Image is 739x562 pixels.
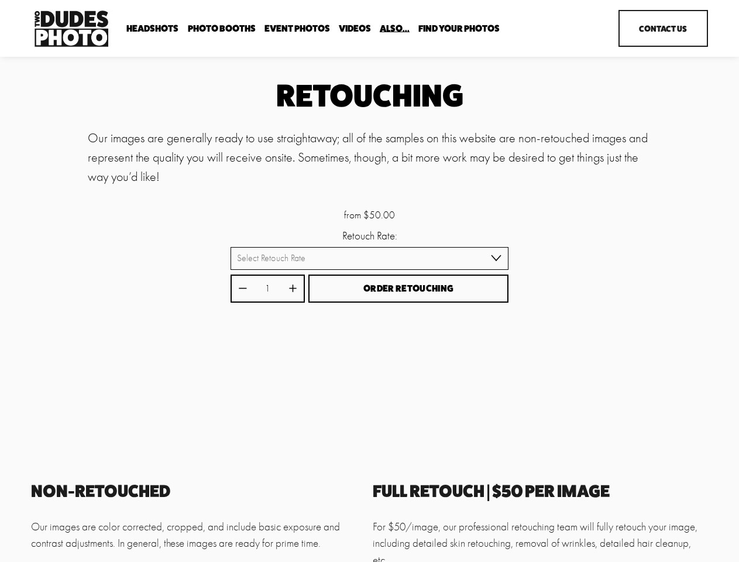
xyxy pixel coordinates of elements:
p: Our images are generally ready to use straightaway; all of the samples on this website are non-re... [88,129,651,187]
span: Headshots [126,24,178,33]
select: Select Retouch Rate [231,247,509,270]
span: Order Retouching [363,283,453,294]
img: Two Dudes Photo | Headshots, Portraits &amp; Photo Booths [31,8,112,50]
a: folder dropdown [380,23,410,34]
button: Decrease quantity by 1 [238,283,248,293]
span: Also... [380,24,410,33]
a: folder dropdown [188,23,256,34]
a: folder dropdown [126,23,178,34]
button: Increase quantity by 1 [288,283,298,293]
p: Our images are color corrected, cropped, and include basic exposure and contrast adjustments. In ... [31,519,366,552]
span: Photo Booths [188,24,256,33]
a: Contact Us [618,10,708,47]
div: Quantity [231,275,305,303]
h3: FULL RETOUCH | $50 Per Image [373,483,708,500]
button: Order Retouching [308,275,508,303]
a: folder dropdown [418,23,500,34]
a: Event Photos [264,23,330,34]
label: Retouch Rate: [231,229,509,242]
h3: NON-RETOUCHED [31,483,366,500]
span: Find Your Photos [418,24,500,33]
h1: Retouching [88,81,651,110]
a: Videos [339,23,371,34]
div: from $50.00 [231,207,509,222]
